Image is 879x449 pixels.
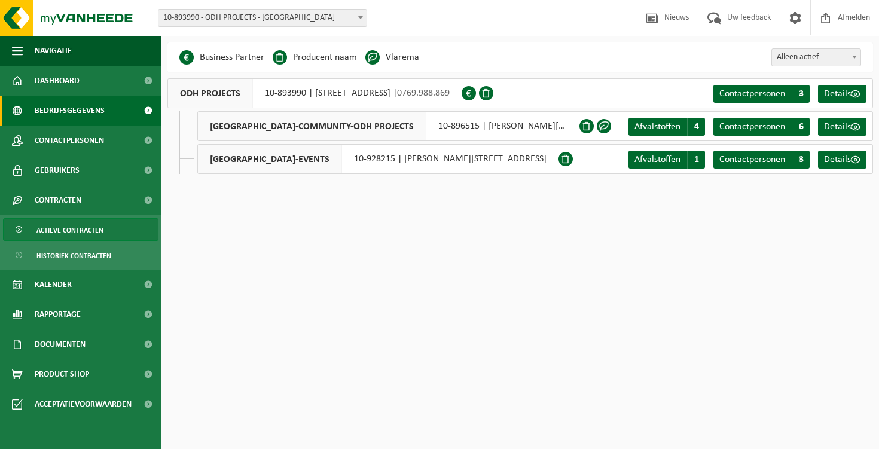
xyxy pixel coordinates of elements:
span: Details [824,122,851,132]
div: 10-893990 | [STREET_ADDRESS] | [167,78,462,108]
span: Acceptatievoorwaarden [35,389,132,419]
span: 10-893990 - ODH PROJECTS - VILVOORDE [158,10,367,26]
span: 3 [792,151,810,169]
span: 6 [792,118,810,136]
li: Producent naam [273,48,357,66]
span: Afvalstoffen [634,122,680,132]
div: 10-928215 | [PERSON_NAME][STREET_ADDRESS] [197,144,558,174]
a: Contactpersonen 6 [713,118,810,136]
span: 0769.988.869 [397,88,450,98]
span: 3 [792,85,810,103]
span: Contactpersonen [719,89,785,99]
span: Kalender [35,270,72,300]
a: Details [818,151,866,169]
span: Details [824,89,851,99]
span: 1 [687,151,705,169]
span: Gebruikers [35,155,80,185]
span: Historiek contracten [36,245,111,267]
a: Contactpersonen 3 [713,85,810,103]
span: Contactpersonen [719,155,785,164]
span: [GEOGRAPHIC_DATA]-COMMUNITY-ODH PROJECTS [198,112,426,140]
span: Navigatie [35,36,72,66]
span: Alleen actief [771,48,861,66]
a: Actieve contracten [3,218,158,241]
span: Documenten [35,329,86,359]
span: Contactpersonen [719,122,785,132]
span: Contracten [35,185,81,215]
span: ODH PROJECTS [168,79,253,108]
a: Details [818,85,866,103]
span: Rapportage [35,300,81,329]
span: Bedrijfsgegevens [35,96,105,126]
div: 10-896515 | [PERSON_NAME][STREET_ADDRESS] [197,111,579,141]
span: Product Shop [35,359,89,389]
span: 10-893990 - ODH PROJECTS - VILVOORDE [158,9,367,27]
span: Actieve contracten [36,219,103,242]
span: Contactpersonen [35,126,104,155]
a: Historiek contracten [3,244,158,267]
a: Afvalstoffen 1 [628,151,705,169]
a: Afvalstoffen 4 [628,118,705,136]
span: Details [824,155,851,164]
li: Business Partner [179,48,264,66]
span: Alleen actief [772,49,860,66]
span: 4 [687,118,705,136]
a: Contactpersonen 3 [713,151,810,169]
span: Afvalstoffen [634,155,680,164]
span: Dashboard [35,66,80,96]
li: Vlarema [365,48,419,66]
span: [GEOGRAPHIC_DATA]-EVENTS [198,145,342,173]
a: Details [818,118,866,136]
